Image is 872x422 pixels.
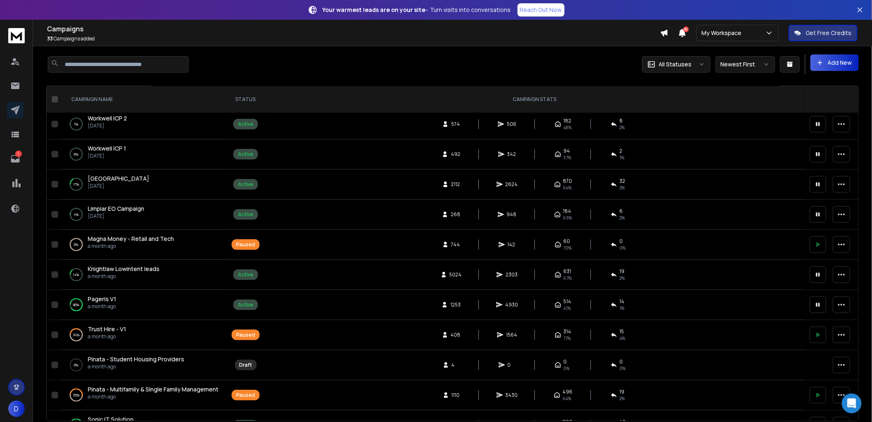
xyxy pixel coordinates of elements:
[564,268,572,275] span: 631
[451,211,460,218] span: 268
[564,298,572,305] span: 514
[811,54,859,71] button: Add New
[506,392,518,398] span: 3430
[518,3,565,17] a: Reach Out Now
[564,275,572,281] span: 67 %
[88,385,218,394] a: Pinata - Multifamily & Single Family Management
[88,303,116,310] p: a month ago
[88,114,127,123] a: Workwell ICP 2
[620,328,624,335] span: 15
[564,365,570,372] span: 0%
[236,332,255,338] div: Paused
[620,358,623,365] span: 0
[88,213,144,219] p: [DATE]
[61,230,227,260] td: 0%Magna Money - Retail and Techa month ago
[451,241,460,248] span: 744
[88,183,149,189] p: [DATE]
[8,401,25,417] button: D
[61,260,227,290] td: 14%Knightlaw Lowintent leadsa month ago
[74,361,79,369] p: 0 %
[564,335,571,342] span: 77 %
[236,241,255,248] div: Paused
[506,332,517,338] span: 1564
[620,335,626,342] span: 4 %
[88,325,126,333] span: Trust Hire - V1
[88,333,126,340] p: a month ago
[507,121,516,127] span: 506
[842,394,862,413] div: Open Intercom Messenger
[620,124,625,131] span: 2 %
[789,25,858,41] button: Get Free Credits
[15,151,22,157] p: 1
[507,151,516,158] span: 342
[620,118,623,124] span: 8
[563,215,572,221] span: 69 %
[73,301,80,309] p: 90 %
[323,6,426,14] strong: Your warmest leads are on your site
[238,151,253,158] div: Active
[508,362,516,368] span: 0
[564,305,571,311] span: 41 %
[7,151,23,167] a: 1
[88,205,144,212] span: Limpiar EO Campaign
[88,265,159,273] span: Knightlaw Lowintent leads
[563,184,572,191] span: 64 %
[620,184,625,191] span: 2 %
[88,363,184,370] p: a month ago
[450,271,462,278] span: 5024
[73,331,80,339] p: 34 %
[88,235,174,243] a: Magna Money - Retail and Tech
[74,210,79,219] p: 4 %
[61,380,227,410] td: 53%Pinata - Multifamily & Single Family Managementa month ago
[61,139,227,170] td: 0%Workwell ICP 1[DATE]
[506,271,518,278] span: 2303
[61,320,227,350] td: 34%Trust Hire - V1a month ago
[61,290,227,320] td: 90%Pageris V1a month ago
[61,350,227,380] td: 0%Pinata - Student Housing Providersa month ago
[507,211,517,218] span: 948
[73,271,80,279] p: 14 %
[323,6,511,14] p: – Turn visits into conversations
[451,181,460,188] span: 2112
[88,355,184,363] a: Pinata - Student Housing Providers
[47,35,53,42] span: 33
[620,154,625,161] span: 1 %
[659,60,692,68] p: All Statuses
[88,174,149,182] span: [GEOGRAPHIC_DATA]
[88,394,218,400] p: a month ago
[620,245,626,251] span: 0 %
[620,178,626,184] span: 32
[47,24,660,34] h1: Campaigns
[61,200,227,230] td: 4%Limpiar EO Campaign[DATE]
[451,332,461,338] span: 408
[620,298,625,305] span: 14
[620,238,623,245] span: 0
[88,295,116,303] a: Pageris V1
[88,144,126,152] span: Workwell ICP 1
[236,392,255,398] div: Paused
[506,181,518,188] span: 2624
[227,86,265,113] th: STATUS
[451,151,460,158] span: 492
[563,178,572,184] span: 870
[238,181,253,188] div: Active
[620,268,625,275] span: 19
[452,362,460,368] span: 4
[702,29,745,37] p: My Workspace
[451,121,460,127] span: 574
[88,174,149,183] a: [GEOGRAPHIC_DATA]
[520,6,562,14] p: Reach Out Now
[620,275,625,281] span: 2 %
[564,238,570,245] span: 60
[74,240,79,249] p: 0 %
[564,154,572,161] span: 37 %
[73,391,80,399] p: 53 %
[47,35,660,42] p: Campaigns added
[238,271,253,278] div: Active
[683,26,689,32] span: 50
[564,358,567,365] span: 0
